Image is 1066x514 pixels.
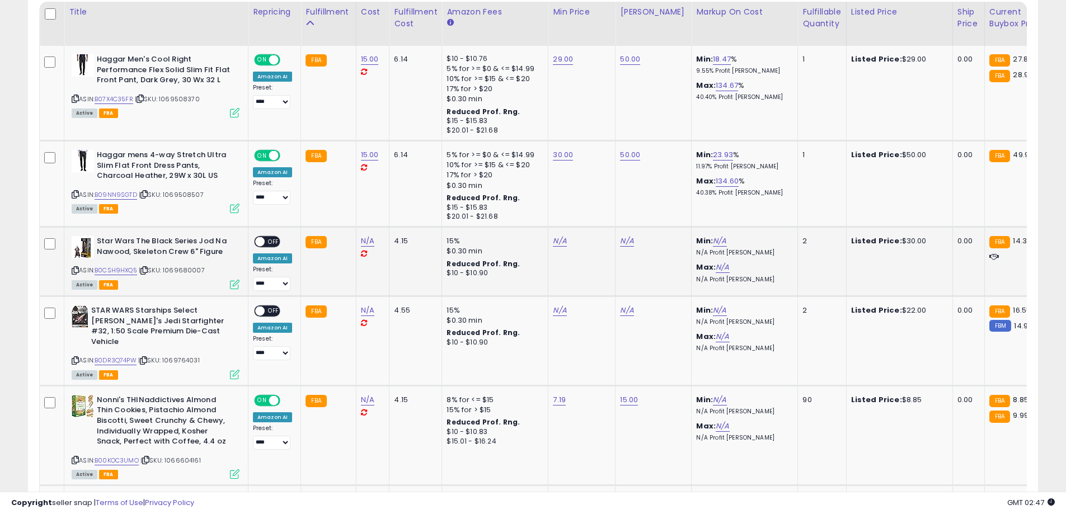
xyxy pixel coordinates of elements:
p: N/A Profit [PERSON_NAME] [696,249,789,257]
div: 0.00 [957,54,976,64]
span: FBA [99,204,118,214]
p: 9.55% Profit [PERSON_NAME] [696,67,789,75]
small: FBA [306,395,326,407]
a: N/A [713,235,726,247]
div: Markup on Cost [696,6,793,18]
span: | SKU: 1069680007 [139,266,205,275]
a: N/A [361,305,374,316]
small: FBA [989,236,1010,248]
div: 15% [447,305,539,315]
img: 31UJtDltx1L._SL40_.jpg [72,150,94,172]
small: FBA [306,150,326,162]
b: Listed Price: [851,305,902,315]
b: Listed Price: [851,235,902,246]
div: $15 - $15.83 [447,203,539,213]
div: 10% for >= $15 & <= $20 [447,74,539,84]
div: $0.30 min [447,181,539,191]
a: 50.00 [620,149,640,161]
th: The percentage added to the cost of goods (COGS) that forms the calculator for Min & Max prices. [692,2,798,46]
b: STAR WARS Starships Select [PERSON_NAME]'s Jedi Starfighter #32, 1:50 Scale Premium Die-Cast Vehicle [91,305,227,350]
a: 18.47 [713,54,731,65]
span: 14.96 [1014,320,1032,331]
div: $10 - $10.76 [447,54,539,64]
div: Amazon AI [253,412,292,422]
div: Amazon AI [253,72,292,82]
div: $15 - $15.83 [447,116,539,126]
a: Terms of Use [96,497,143,508]
div: 5% for >= $0 & <= $14.99 [447,150,539,160]
small: FBA [989,150,1010,162]
div: $0.30 min [447,94,539,104]
a: N/A [716,331,729,342]
a: N/A [553,305,566,316]
div: 5% for >= $0 & <= $14.99 [447,64,539,74]
span: FBA [99,109,118,118]
b: Listed Price: [851,54,902,64]
small: FBA [989,70,1010,82]
b: Listed Price: [851,394,902,405]
b: Min: [696,149,713,160]
img: 316TC+iwOxL._SL40_.jpg [72,54,94,77]
div: $0.30 min [447,246,539,256]
div: 15% [447,236,539,246]
div: 0.00 [957,395,976,405]
span: ON [255,55,269,65]
span: 16.55 [1013,305,1031,315]
div: Fulfillment Cost [394,6,437,30]
div: $10 - $10.83 [447,427,539,437]
a: 7.19 [553,394,566,405]
p: N/A Profit [PERSON_NAME] [696,318,789,326]
div: 4.15 [394,236,433,246]
span: ON [255,395,269,405]
div: $10 - $10.90 [447,268,539,278]
small: FBA [989,395,1010,407]
span: All listings currently available for purchase on Amazon [72,204,97,214]
span: 2025-08-15 02:47 GMT [1007,497,1055,508]
a: 134.60 [716,176,739,187]
a: N/A [713,305,726,316]
div: Fulfillable Quantity [802,6,841,30]
small: FBA [306,236,326,248]
b: Reduced Prof. Rng. [447,417,520,427]
div: 90 [802,395,837,405]
div: 4.15 [394,395,433,405]
div: Preset: [253,84,292,109]
a: 15.00 [361,149,379,161]
b: Max: [696,331,716,342]
div: $20.01 - $21.68 [447,126,539,135]
p: N/A Profit [PERSON_NAME] [696,345,789,352]
a: 30.00 [553,149,573,161]
b: Star Wars The Black Series Jod Na Nawood, Skeleton Crew 6" Figure [97,236,233,260]
b: Reduced Prof. Rng. [447,328,520,337]
span: OFF [279,55,297,65]
div: $22.00 [851,305,944,315]
div: Title [69,6,243,18]
span: | SKU: 1069508507 [139,190,204,199]
p: 40.38% Profit [PERSON_NAME] [696,189,789,197]
div: 1 [802,54,837,64]
b: Haggar mens 4-way Stretch Ultra Slim Flat Front Dress Pants, Charcoal Heather, 29W x 30L US [97,150,233,184]
span: 9.99 [1013,410,1029,421]
div: ASIN: [72,305,240,378]
div: Amazon AI [253,253,292,263]
b: Max: [696,421,716,431]
a: N/A [553,235,566,247]
a: N/A [716,262,729,273]
small: FBA [989,54,1010,67]
b: Min: [696,394,713,405]
a: B0CSH9HXQ5 [95,266,137,275]
a: 23.93 [713,149,733,161]
div: 6.14 [394,54,433,64]
b: Max: [696,80,716,91]
a: 50.00 [620,54,640,65]
div: 1 [802,150,837,160]
a: B0DR3Q74PW [95,356,137,365]
p: N/A Profit [PERSON_NAME] [696,408,789,416]
b: Reduced Prof. Rng. [447,107,520,116]
a: N/A [716,421,729,432]
div: 15% for > $15 [447,405,539,415]
div: 8% for <= $15 [447,395,539,405]
div: Preset: [253,180,292,205]
div: Current Buybox Price [989,6,1047,30]
a: N/A [620,305,633,316]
